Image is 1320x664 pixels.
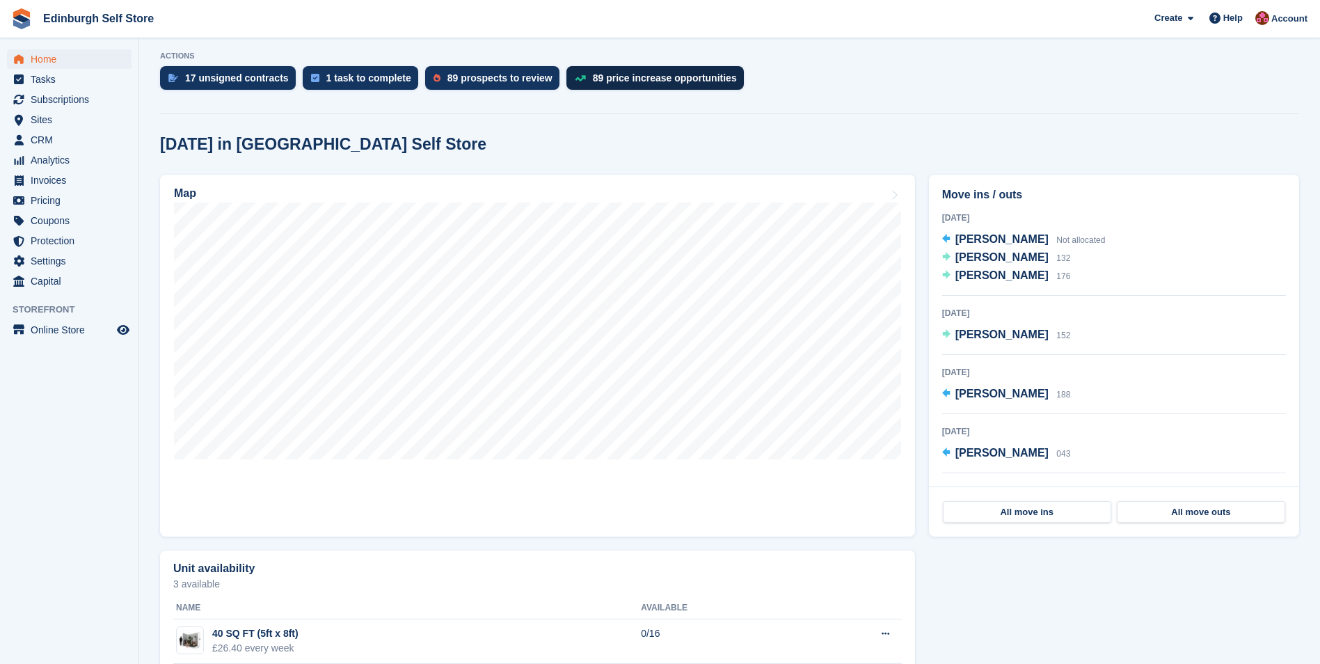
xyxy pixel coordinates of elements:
span: Settings [31,251,114,271]
a: menu [7,90,132,109]
a: Preview store [115,322,132,338]
a: 89 price increase opportunities [566,66,751,97]
a: [PERSON_NAME] 176 [942,267,1071,285]
p: ACTIONS [160,52,1299,61]
h2: [DATE] in [GEOGRAPHIC_DATA] Self Store [160,135,486,154]
a: menu [7,211,132,230]
img: 40-sqft-unit.jpg [177,631,203,651]
a: [PERSON_NAME] Not allocated [942,231,1106,249]
span: [PERSON_NAME] [955,388,1049,400]
span: Not allocated [1056,235,1105,245]
h2: Map [174,187,196,200]
a: 17 unsigned contracts [160,66,303,97]
div: [DATE] [942,366,1286,379]
a: 89 prospects to review [425,66,566,97]
span: Storefront [13,303,138,317]
a: menu [7,110,132,129]
img: task-75834270c22a3079a89374b754ae025e5fb1db73e45f91037f5363f120a921f8.svg [311,74,319,82]
a: Edinburgh Self Store [38,7,159,30]
span: Online Store [31,320,114,340]
h2: Move ins / outs [942,187,1286,203]
a: menu [7,70,132,89]
img: stora-icon-8386f47178a22dfd0bd8f6a31ec36ba5ce8667c1dd55bd0f319d3a0aa187defe.svg [11,8,32,29]
span: [PERSON_NAME] [955,269,1049,281]
div: £26.40 every week [212,641,299,656]
a: menu [7,150,132,170]
span: Sites [31,110,114,129]
span: Pricing [31,191,114,210]
a: [PERSON_NAME] 188 [942,386,1071,404]
span: 152 [1056,331,1070,340]
a: menu [7,251,132,271]
img: Lucy Michalec [1255,11,1269,25]
span: Protection [31,231,114,251]
a: [PERSON_NAME] 152 [942,326,1071,345]
div: [DATE] [942,307,1286,319]
span: Capital [31,271,114,291]
span: 043 [1056,449,1070,459]
a: menu [7,320,132,340]
span: Invoices [31,171,114,190]
a: All move ins [943,501,1111,523]
span: Tasks [31,70,114,89]
span: Help [1223,11,1243,25]
span: [PERSON_NAME] [955,233,1049,245]
div: [DATE] [942,212,1286,224]
span: 176 [1056,271,1070,281]
a: [PERSON_NAME] 132 [942,249,1071,267]
img: price_increase_opportunities-93ffe204e8149a01c8c9dc8f82e8f89637d9d84a8eef4429ea346261dce0b2c0.svg [575,75,586,81]
span: Create [1154,11,1182,25]
span: 188 [1056,390,1070,400]
div: 17 unsigned contracts [185,72,289,84]
h2: Unit availability [173,562,255,575]
a: 1 task to complete [303,66,425,97]
div: [DATE] [942,484,1286,497]
div: 40 SQ FT (5ft x 8ft) [212,626,299,641]
span: Analytics [31,150,114,170]
div: 89 prospects to review [447,72,552,84]
div: [DATE] [942,425,1286,438]
span: 132 [1056,253,1070,263]
a: menu [7,191,132,210]
a: menu [7,231,132,251]
img: contract_signature_icon-13c848040528278c33f63329250d36e43548de30e8caae1d1a13099fd9432cc5.svg [168,74,178,82]
span: [PERSON_NAME] [955,447,1049,459]
span: [PERSON_NAME] [955,329,1049,340]
span: CRM [31,130,114,150]
a: menu [7,171,132,190]
span: Home [31,49,114,69]
div: 1 task to complete [326,72,411,84]
th: Available [641,597,801,619]
a: menu [7,130,132,150]
span: Account [1271,12,1307,26]
th: Name [173,597,641,619]
div: 89 price increase opportunities [593,72,737,84]
span: Subscriptions [31,90,114,109]
a: All move outs [1117,501,1285,523]
a: menu [7,49,132,69]
span: [PERSON_NAME] [955,251,1049,263]
a: menu [7,271,132,291]
td: 0/16 [641,619,801,664]
p: 3 available [173,579,902,589]
span: Coupons [31,211,114,230]
a: Map [160,175,915,537]
img: prospect-51fa495bee0391a8d652442698ab0144808aea92771e9ea1ae160a38d050c398.svg [434,74,440,82]
a: [PERSON_NAME] 043 [942,445,1071,463]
